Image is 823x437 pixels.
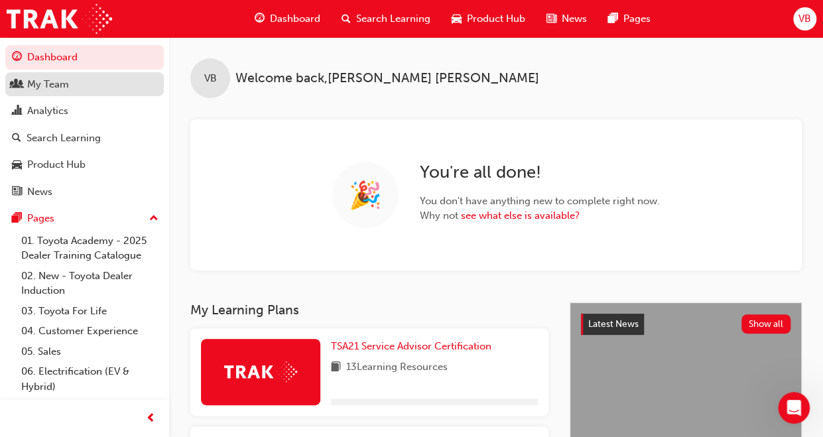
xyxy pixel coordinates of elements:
[420,162,660,183] h2: You're all done!
[12,186,22,198] span: news-icon
[420,208,660,223] span: Why not
[623,11,651,27] span: Pages
[27,77,69,92] div: My Team
[562,11,587,27] span: News
[546,11,556,27] span: news-icon
[16,342,164,362] a: 05. Sales
[16,301,164,322] a: 03. Toyota For Life
[331,359,341,376] span: book-icon
[5,126,164,151] a: Search Learning
[190,302,548,318] h3: My Learning Plans
[21,152,207,165] div: HI,
[12,213,22,225] span: pages-icon
[204,71,217,86] span: VB
[331,5,441,32] a: search-iconSearch Learning
[149,210,158,227] span: up-icon
[16,361,164,397] a: 06. Electrification (EV & Hybrid)
[5,206,164,231] button: Pages
[452,11,462,27] span: car-icon
[331,340,491,352] span: TSA21 Service Advisor Certification
[111,54,171,64] span: Other Query
[64,17,129,30] p: Active 13h ago
[235,71,539,86] span: Welcome back , [PERSON_NAME] [PERSON_NAME]
[11,297,254,320] textarea: Message…
[7,4,112,34] img: Trak
[441,5,536,32] a: car-iconProduct Hub
[224,361,297,382] img: Trak
[588,318,639,330] span: Latest News
[21,325,31,336] button: Emoji picker
[12,105,22,117] span: chart-icon
[146,410,156,427] span: prev-icon
[27,103,68,119] div: Analytics
[5,72,164,97] a: My Team
[467,11,525,27] span: Product Hub
[244,5,331,32] a: guage-iconDashboard
[16,266,164,301] a: 02. New - Toyota Dealer Induction
[12,52,22,64] span: guage-icon
[11,113,255,144] div: Trak says…
[342,11,351,27] span: search-icon
[793,7,816,31] button: VB
[42,325,52,336] button: Gif picker
[21,172,207,211] div: Thank you for bringing this to our attention, we'll get our team to amend this.
[11,144,255,300] div: Trak says…
[27,184,52,200] div: News
[12,79,22,91] span: people-icon
[27,131,101,146] div: Search Learning
[227,320,249,341] button: Send a message…
[208,5,233,31] button: Home
[11,144,218,290] div: HI,Thank you for bringing this to our attention, we'll get our team to amend this.Is there anythi...
[349,188,382,203] span: 🎉
[84,325,95,336] button: Start recording
[38,7,59,29] div: Profile image for Trak
[5,99,164,123] a: Analytics
[16,231,164,266] a: 01. Toyota Academy - 2025 Dealer Training Catalogue
[12,133,21,145] span: search-icon
[11,35,255,113] div: Lisa and Menno says…
[21,217,207,269] div: Is there anything else I can help you with? Thanks,
[16,397,164,417] a: 07. Parts21 Certification
[581,314,791,335] a: Latest NewsShow all
[346,359,448,376] span: 13 Learning Resources
[9,5,34,31] button: go back
[16,321,164,342] a: 04. Customer Experience
[84,116,198,128] div: joined the conversation
[21,269,207,282] div: Menno
[5,42,164,206] button: DashboardMy TeamAnalyticsSearch LearningProduct HubNews
[64,7,87,17] h1: Trak
[83,45,182,73] a: Other Query
[741,314,791,334] button: Show all
[63,325,74,336] button: Upload attachment
[27,211,54,226] div: Pages
[608,11,618,27] span: pages-icon
[356,11,430,27] span: Search Learning
[270,11,320,27] span: Dashboard
[27,157,86,172] div: Product Hub
[255,11,265,27] span: guage-icon
[461,210,580,221] a: see what else is available?
[12,159,22,171] span: car-icon
[331,339,497,354] a: TSA21 Service Advisor Certification
[5,153,164,177] a: Product Hub
[420,194,660,209] span: You don't have anything new to complete right now.
[598,5,661,32] a: pages-iconPages
[5,180,164,204] a: News
[778,392,810,424] iframe: Intercom live chat
[67,115,80,129] div: Profile image for Trak
[798,11,811,27] span: VB
[84,117,103,127] b: Trak
[233,5,257,29] div: Close
[5,45,164,70] a: Dashboard
[536,5,598,32] a: news-iconNews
